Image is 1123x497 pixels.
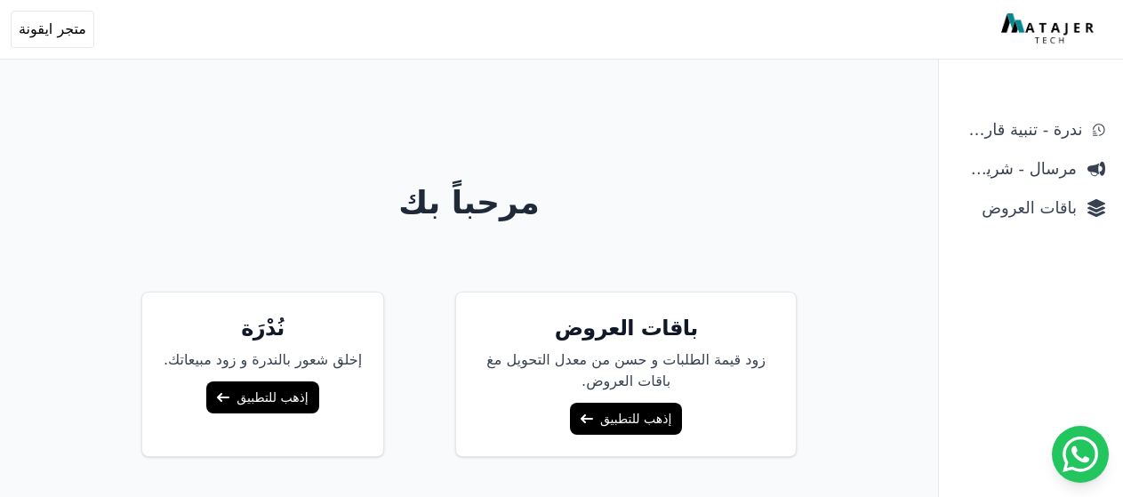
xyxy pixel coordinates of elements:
[957,196,1077,220] span: باقات العروض
[164,349,362,371] p: إخلق شعور بالندرة و زود مبيعاتك.
[957,117,1082,142] span: ندرة - تنبية قارب علي النفاذ
[14,185,925,220] h1: مرحباً بك
[570,403,682,435] a: إذهب للتطبيق
[164,314,362,342] h5: نُدْرَة
[11,11,94,48] button: متجر ايقونة
[477,349,774,392] p: زود قيمة الطلبات و حسن من معدل التحويل مغ باقات العروض.
[957,156,1077,181] span: مرسال - شريط دعاية
[1001,13,1098,45] img: MatajerTech Logo
[477,314,774,342] h5: باقات العروض
[19,19,86,40] span: متجر ايقونة
[206,381,318,413] a: إذهب للتطبيق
